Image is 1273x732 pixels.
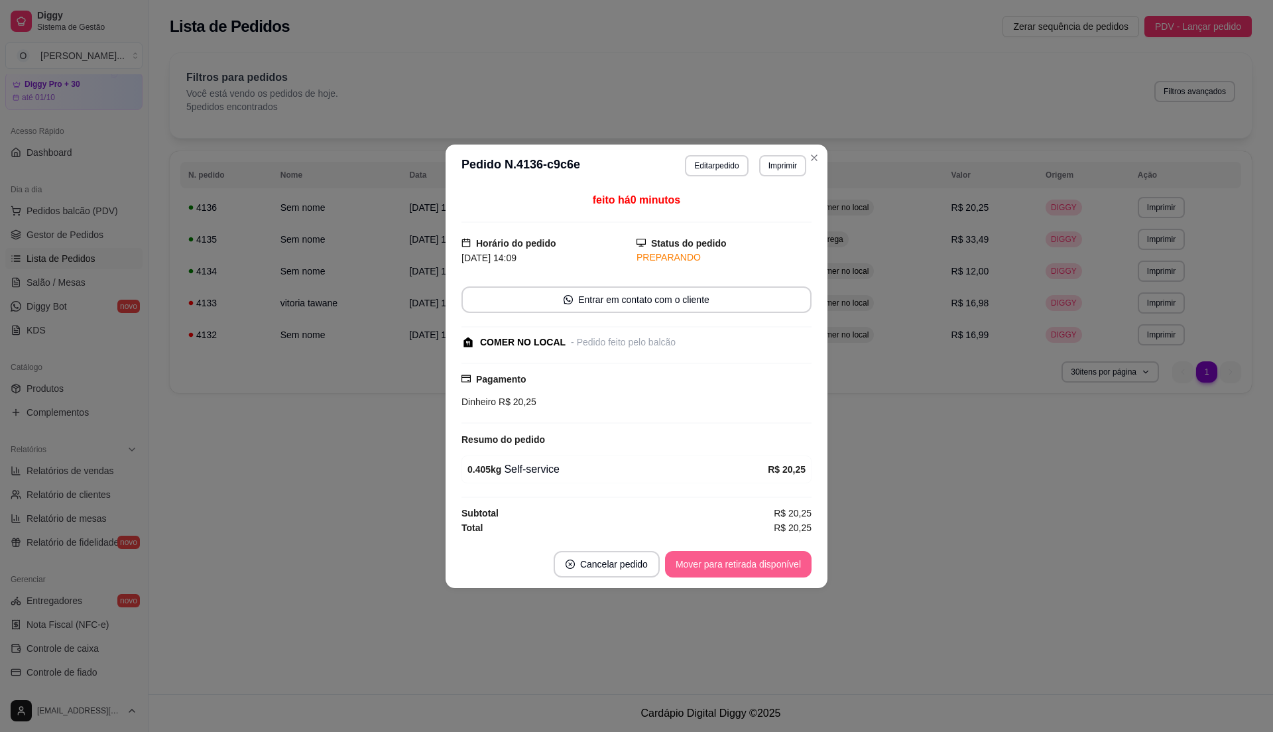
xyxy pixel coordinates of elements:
span: R$ 20,25 [774,506,812,520]
strong: Status do pedido [651,238,727,249]
span: R$ 20,25 [496,396,536,407]
strong: Total [461,522,483,533]
span: close-circle [566,560,575,569]
strong: Resumo do pedido [461,434,545,445]
strong: Pagamento [476,374,526,385]
button: close-circleCancelar pedido [554,551,660,578]
span: calendar [461,238,471,247]
div: COMER NO LOCAL [480,335,566,349]
button: Close [804,147,825,168]
span: desktop [636,238,646,247]
span: [DATE] 14:09 [461,253,516,263]
div: - Pedido feito pelo balcão [571,335,676,349]
span: whats-app [564,295,573,304]
strong: Horário do pedido [476,238,556,249]
span: credit-card [461,374,471,383]
span: feito há 0 minutos [593,194,680,206]
button: Mover para retirada disponível [665,551,812,578]
button: Imprimir [759,155,806,176]
div: PREPARANDO [636,251,812,265]
button: whats-appEntrar em contato com o cliente [461,286,812,313]
strong: 0.405 kg [467,464,501,475]
strong: R$ 20,25 [768,464,806,475]
span: Dinheiro [461,396,496,407]
h3: Pedido N. 4136-c9c6e [461,155,580,176]
button: Editarpedido [685,155,748,176]
strong: Subtotal [461,508,499,518]
span: R$ 20,25 [774,520,812,535]
div: Self-service [467,461,768,477]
